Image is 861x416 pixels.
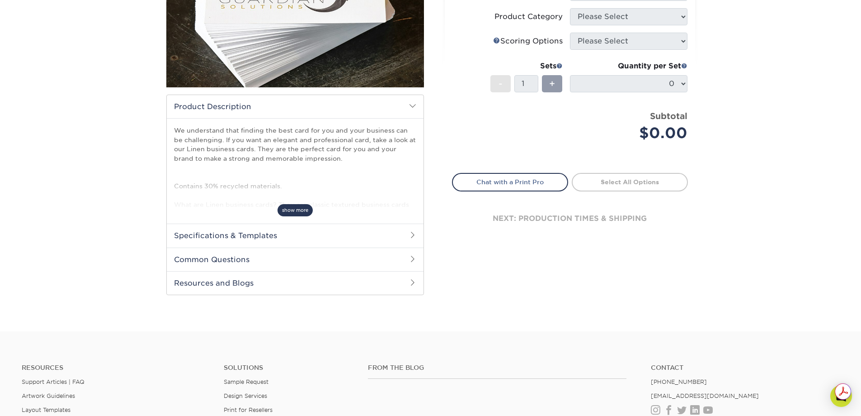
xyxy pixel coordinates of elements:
a: [EMAIL_ADDRESS][DOMAIN_NAME] [651,392,759,399]
div: $0.00 [577,122,687,144]
h4: From the Blog [368,364,626,372]
h4: Resources [22,364,210,372]
a: [PHONE_NUMBER] [651,378,707,385]
p: We understand that finding the best card for you and your business can be challenging. If you wan... [174,126,416,338]
a: Artwork Guidelines [22,392,75,399]
div: Sets [490,61,563,72]
h2: Resources and Blogs [167,271,423,295]
strong: Subtotal [650,111,687,121]
a: Layout Templates [22,406,71,413]
h2: Specifications & Templates [167,224,423,247]
a: Sample Request [224,378,268,385]
a: Chat with a Print Pro [452,173,568,191]
span: - [499,77,503,91]
span: + [549,77,555,91]
a: Design Services [224,392,267,399]
span: show more [278,204,313,216]
h4: Solutions [224,364,354,372]
h2: Common Questions [167,248,423,271]
div: Quantity per Set [570,61,687,72]
h2: Product Description [167,95,423,118]
a: Contact [651,364,839,372]
a: Support Articles | FAQ [22,378,85,385]
div: Open Intercom Messenger [830,385,852,407]
a: Print for Resellers [224,406,273,413]
div: Scoring Options [493,36,563,47]
div: Product Category [494,11,563,22]
a: Select All Options [572,173,688,191]
div: next: production times & shipping [452,191,688,246]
